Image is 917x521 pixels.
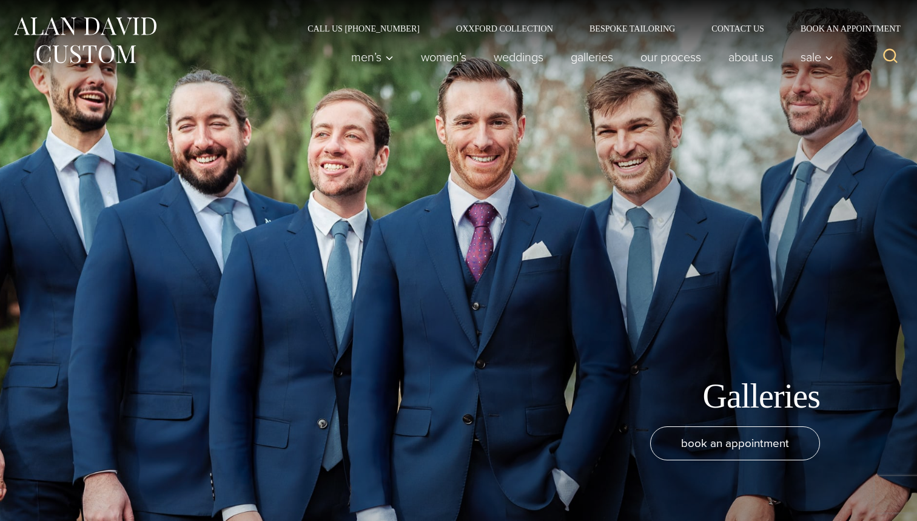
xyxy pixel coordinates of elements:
[289,24,905,33] nav: Secondary Navigation
[438,24,571,33] a: Oxxford Collection
[338,45,840,69] nav: Primary Navigation
[12,13,158,67] img: Alan David Custom
[693,24,782,33] a: Contact Us
[876,42,905,72] button: View Search Form
[480,45,557,69] a: weddings
[571,24,693,33] a: Bespoke Tailoring
[681,434,789,452] span: book an appointment
[627,45,715,69] a: Our Process
[801,51,833,63] span: Sale
[289,24,438,33] a: Call Us [PHONE_NUMBER]
[782,24,905,33] a: Book an Appointment
[715,45,787,69] a: About Us
[703,376,821,417] h1: Galleries
[351,51,394,63] span: Men’s
[408,45,480,69] a: Women’s
[557,45,627,69] a: Galleries
[650,426,820,460] a: book an appointment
